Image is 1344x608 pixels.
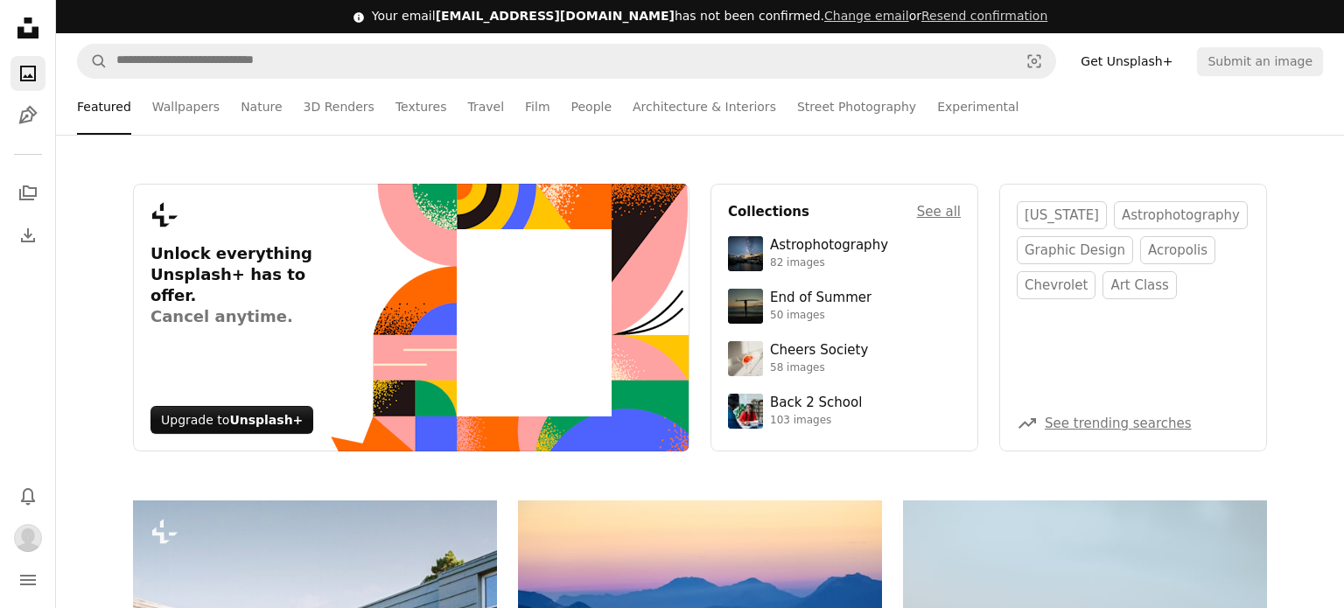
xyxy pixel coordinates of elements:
div: Your email has not been confirmed. [372,8,1048,25]
button: Submit an image [1197,47,1323,75]
a: art class [1102,271,1177,299]
img: photo-1610218588353-03e3130b0e2d [728,341,763,376]
button: Resend confirmation [921,8,1047,25]
span: or [824,9,1047,23]
img: Avatar of user Aishwariya D [14,524,42,552]
a: Collections [10,176,45,211]
a: 3D Renders [304,79,374,135]
a: Experimental [937,79,1018,135]
a: Back 2 School103 images [728,394,961,429]
a: astrophotography [1114,201,1248,229]
a: Unlock everything Unsplash+ has to offer.Cancel anytime.Upgrade toUnsplash+ [133,184,689,451]
a: Nature [241,79,282,135]
a: Architecture & Interiors [633,79,776,135]
img: premium_photo-1683135218355-6d72011bf303 [728,394,763,429]
div: Cheers Society [770,342,868,360]
div: 82 images [770,256,888,270]
a: graphic design [1017,236,1133,264]
a: Cheers Society58 images [728,341,961,376]
div: 58 images [770,361,868,375]
h3: Unlock everything Unsplash+ has to offer. [150,243,330,327]
a: Download History [10,218,45,253]
a: Textures [395,79,447,135]
strong: Unsplash+ [229,413,303,427]
img: premium_photo-1754398386796-ea3dec2a6302 [728,289,763,324]
a: chevrolet [1017,271,1095,299]
a: People [571,79,612,135]
div: 103 images [770,414,862,428]
div: Astrophotography [770,237,888,255]
button: Notifications [10,479,45,514]
a: Home — Unsplash [10,10,45,49]
a: Wallpapers [152,79,220,135]
span: [EMAIL_ADDRESS][DOMAIN_NAME] [436,9,675,23]
a: Astrophotography82 images [728,236,961,271]
div: 50 images [770,309,871,323]
button: Menu [10,563,45,598]
button: Search Unsplash [78,45,108,78]
a: Get Unsplash+ [1070,47,1183,75]
div: Back 2 School [770,395,862,412]
button: Visual search [1013,45,1055,78]
button: Profile [10,521,45,556]
a: Photos [10,56,45,91]
a: Illustrations [10,98,45,133]
div: Upgrade to [150,406,313,434]
h4: Collections [728,201,809,222]
a: End of Summer50 images [728,289,961,324]
a: Travel [467,79,504,135]
img: photo-1538592487700-be96de73306f [728,236,763,271]
span: Cancel anytime. [150,306,330,327]
a: See trending searches [1045,416,1192,431]
a: Street Photography [797,79,916,135]
a: Change email [824,9,909,23]
form: Find visuals sitewide [77,44,1056,79]
a: acropolis [1140,236,1215,264]
a: See all [917,201,961,222]
div: End of Summer [770,290,871,307]
a: Film [525,79,549,135]
a: [US_STATE] [1017,201,1107,229]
